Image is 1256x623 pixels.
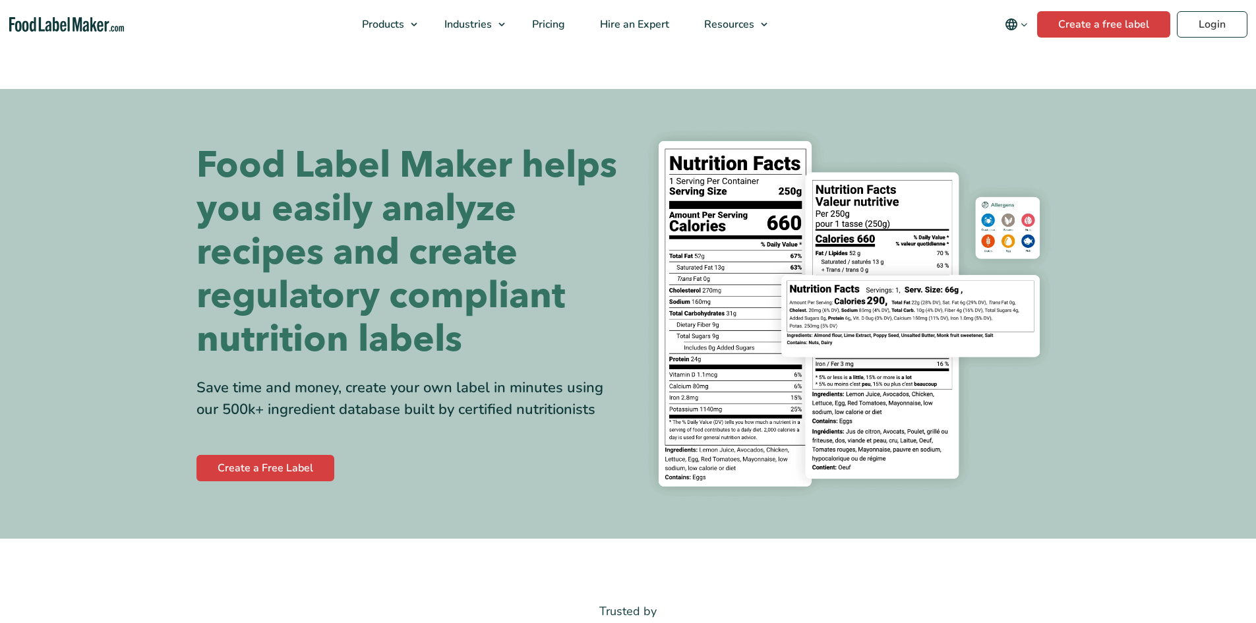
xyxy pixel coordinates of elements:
span: Resources [700,17,756,32]
p: Trusted by [196,602,1060,621]
span: Hire an Expert [596,17,671,32]
a: Login [1177,11,1247,38]
a: Create a free label [1037,11,1170,38]
span: Products [358,17,405,32]
a: Food Label Maker homepage [9,17,125,32]
button: Change language [996,11,1037,38]
span: Pricing [528,17,566,32]
h1: Food Label Maker helps you easily analyze recipes and create regulatory compliant nutrition labels [196,144,618,361]
a: Create a Free Label [196,455,334,481]
span: Industries [440,17,493,32]
div: Save time and money, create your own label in minutes using our 500k+ ingredient database built b... [196,377,618,421]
